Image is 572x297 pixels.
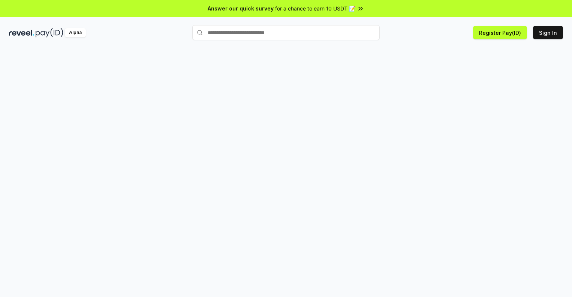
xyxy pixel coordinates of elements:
[533,26,563,39] button: Sign In
[65,28,86,37] div: Alpha
[473,26,527,39] button: Register Pay(ID)
[275,4,355,12] span: for a chance to earn 10 USDT 📝
[9,28,34,37] img: reveel_dark
[36,28,63,37] img: pay_id
[208,4,274,12] span: Answer our quick survey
